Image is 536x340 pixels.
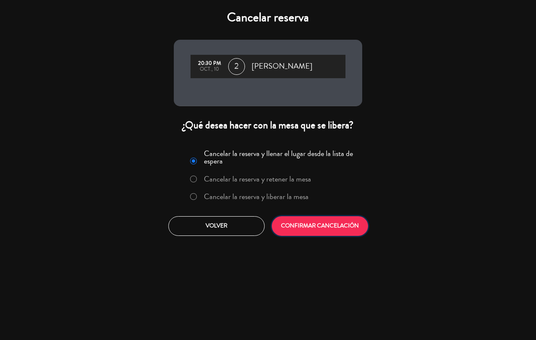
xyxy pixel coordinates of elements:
[174,10,362,25] h4: Cancelar reserva
[195,61,224,66] div: 20:30 PM
[195,66,224,72] div: oct., 10
[228,58,245,75] span: 2
[252,60,312,73] span: [PERSON_NAME]
[272,216,368,236] button: CONFIRMAR CANCELACIÓN
[204,150,357,165] label: Cancelar la reserva y llenar el lugar desde la lista de espera
[204,175,311,183] label: Cancelar la reserva y retener la mesa
[204,193,309,200] label: Cancelar la reserva y liberar la mesa
[168,216,265,236] button: Volver
[174,119,362,132] div: ¿Qué desea hacer con la mesa que se libera?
